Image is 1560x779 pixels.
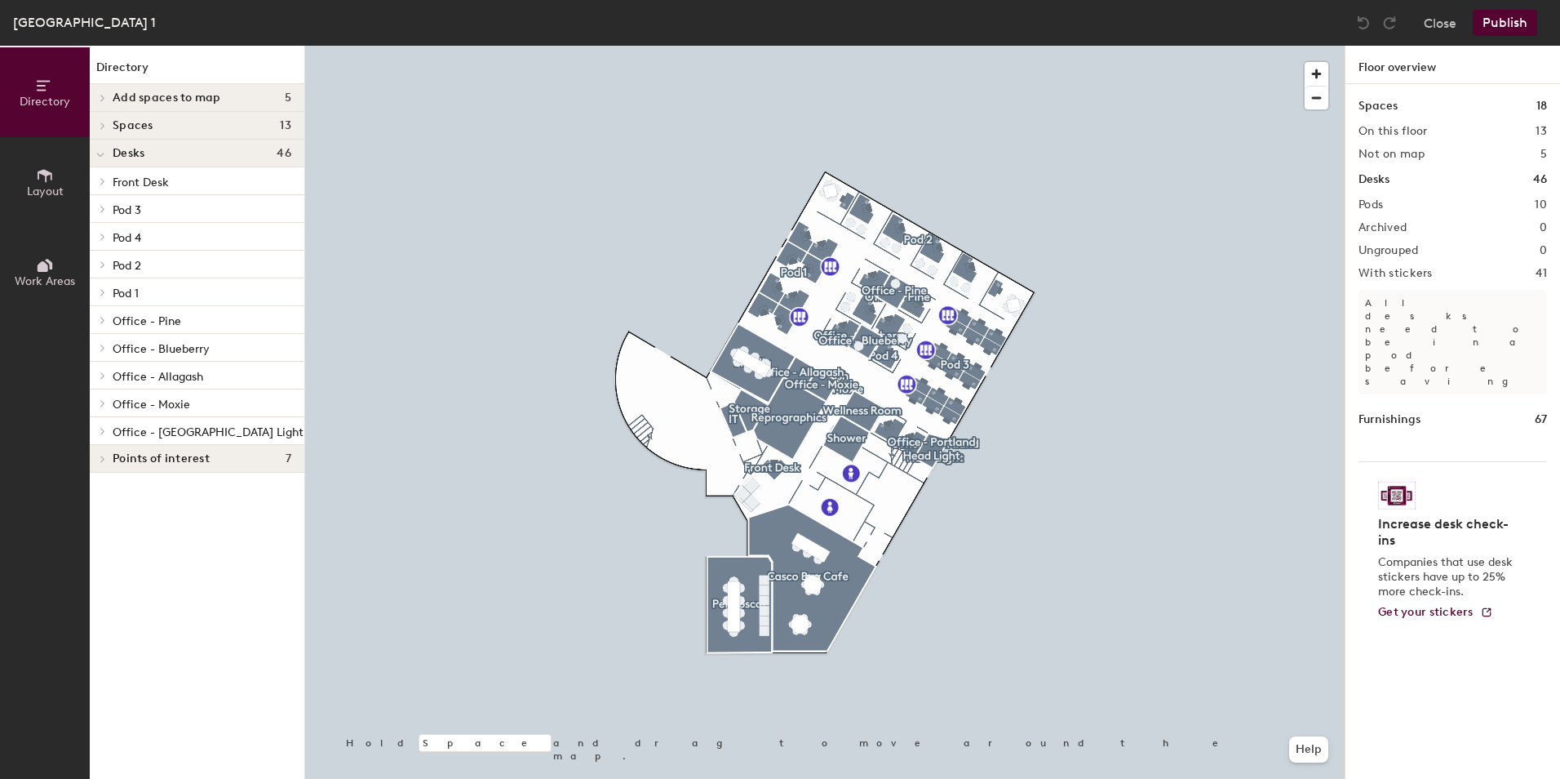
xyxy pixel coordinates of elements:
p: Companies that use desk stickers have up to 25% more check-ins. [1378,555,1518,599]
span: Pod 2 [113,259,141,273]
h2: 41 [1536,267,1547,280]
span: Pod 4 [113,231,141,245]
h1: 18 [1536,97,1547,115]
span: 7 [286,452,291,465]
span: 46 [277,147,291,160]
button: Publish [1473,10,1537,36]
h2: Archived [1358,221,1407,234]
img: Redo [1381,15,1398,31]
span: Front Desk [113,176,169,189]
span: Office - Blueberry [113,342,210,356]
span: 5 [285,91,291,105]
span: Spaces [113,119,153,132]
span: Office - Allagash [113,370,203,384]
h2: 10 [1535,198,1547,211]
span: 13 [280,119,291,132]
button: Close [1424,10,1456,36]
span: Office - Pine [113,314,181,328]
span: Add spaces to map [113,91,221,105]
span: Pod 1 [113,287,139,300]
span: Work Areas [15,274,75,288]
h2: With stickers [1358,267,1433,280]
span: Points of interest [113,452,210,465]
h2: 13 [1536,125,1547,138]
span: Office - Moxie [113,398,190,412]
span: Office - [GEOGRAPHIC_DATA] Light [113,425,304,439]
h1: Floor overview [1345,46,1560,84]
span: Pod 3 [113,203,141,217]
img: Sticker logo [1378,482,1416,510]
h1: Furnishings [1358,411,1420,429]
span: Directory [20,95,70,109]
button: Help [1289,737,1328,763]
h1: Directory [90,59,304,84]
div: [GEOGRAPHIC_DATA] 1 [13,12,156,33]
h4: Increase desk check-ins [1378,516,1518,549]
h1: 46 [1533,171,1547,189]
h2: Pods [1358,198,1383,211]
h2: Ungrouped [1358,244,1419,257]
img: Undo [1355,15,1372,31]
h2: 5 [1540,148,1547,161]
h2: 0 [1540,221,1547,234]
span: Layout [27,185,64,198]
h1: Desks [1358,171,1389,189]
h2: On this floor [1358,125,1428,138]
a: Get your stickers [1378,606,1493,620]
h2: Not on map [1358,148,1425,161]
h2: 0 [1540,244,1547,257]
h1: Spaces [1358,97,1398,115]
h1: 67 [1535,411,1547,429]
p: All desks need to be in a pod before saving [1358,290,1547,394]
span: Desks [113,147,144,160]
span: Get your stickers [1378,605,1474,619]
